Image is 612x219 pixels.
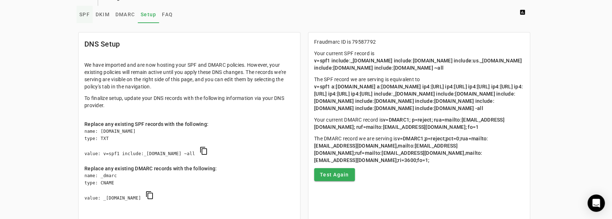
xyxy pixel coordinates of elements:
p: The DMARC record we are serving is [314,135,524,164]
div: name: [DOMAIN_NAME] type: TXT value: v=spf1 include:_[DOMAIN_NAME] ~all [84,128,294,165]
div: Open Intercom Messenger [587,194,605,212]
div: Replace any existing DMARC records with the following: [84,165,294,172]
mat-card-title: DNS Setup [84,38,120,50]
p: Your current DMARC record is [314,116,524,131]
a: DMARC [113,6,138,23]
div: name: _dmarc type: CNAME value: _[DOMAIN_NAME] [84,172,294,209]
span: FAQ [162,12,173,17]
button: Test Again [314,168,355,181]
span: Test Again [320,171,349,178]
p: Fraudmarc ID is 79587792 [314,38,524,45]
a: Setup [138,6,159,23]
span: v=DMARC1; p=reject; rua=mailto:[EMAIL_ADDRESS][DOMAIN_NAME]; ruf=mailto:[EMAIL_ADDRESS][DOMAIN_NA... [314,117,505,130]
p: We have imported and are now hosting your SPF and DMARC policies. However, your existing policies... [84,61,294,90]
div: Replace any existing SPF records with the following: [84,121,294,128]
p: The SPF record we are serving is equivalent to [314,76,524,112]
span: Setup [141,12,156,17]
span: v=spf1 a:[DOMAIN_NAME] a:[DOMAIN_NAME] ip4:[URL] ip4:[URL] ip4:[URL] ip4:[URL] ip4:[URL] ip4:[URL... [314,84,523,111]
p: To finalize setup, update your DNS records with the following information via your DNS provider. [84,95,294,109]
span: v=spf1 include:_[DOMAIN_NAME] include:[DOMAIN_NAME] include:us._[DOMAIN_NAME] include:[DOMAIN_NAM... [314,58,523,71]
span: DMARC [115,12,135,17]
button: copy DMARC [141,187,158,204]
a: FAQ [159,6,176,23]
p: Your current SPF record is [314,50,524,71]
a: SPF [76,6,93,23]
button: copy SPF [195,142,212,159]
span: DKIM [96,12,110,17]
a: DKIM [93,6,113,23]
span: v=DMARC1;p=reject;pct=0;rua=mailto:[EMAIL_ADDRESS][DOMAIN_NAME],mailto:[EMAIL_ADDRESS][DOMAIN_NAM... [314,136,488,163]
span: SPF [79,12,90,17]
